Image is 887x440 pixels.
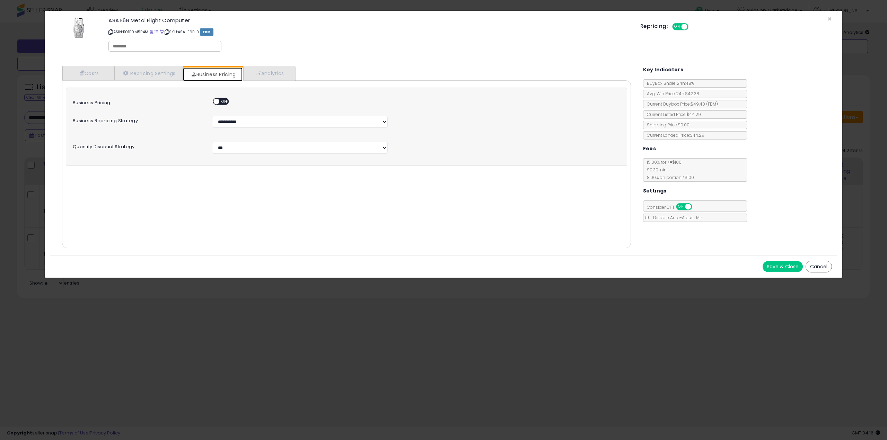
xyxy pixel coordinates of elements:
span: OFF [687,24,699,30]
h5: Key Indicators [643,65,684,74]
p: ASIN: B01B0M5P4M | SKU: ASA-E6B-B [108,26,630,37]
span: Disable Auto-Adjust Min [650,215,703,221]
h5: Repricing: [640,24,668,29]
img: 510tpcjfdML._SL60_.jpg [69,18,90,38]
span: OFF [219,99,230,105]
span: ON [677,204,685,210]
label: Business Repricing Strategy [68,116,207,123]
a: Your listing only [160,29,164,35]
a: Business Pricing [183,68,243,81]
span: OFF [691,204,702,210]
span: × [827,14,832,24]
a: All offer listings [155,29,158,35]
span: Avg. Win Price 24h: $42.38 [643,91,699,97]
span: Consider CPT: [643,204,701,210]
h3: ASA E6B Metal Flight Computer [108,18,630,23]
button: Save & Close [763,261,803,272]
span: FBM [200,28,214,36]
span: Current Landed Price: $44.29 [643,132,704,138]
button: Cancel [806,261,832,272]
span: Current Buybox Price: [643,101,718,107]
span: 8.00 % on portion > $100 [643,174,694,180]
a: BuyBox page [150,29,153,35]
span: BuyBox Share 24h: 48% [643,80,694,86]
span: ON [673,24,682,30]
span: Shipping Price: $0.00 [643,122,690,128]
h5: Settings [643,187,667,195]
a: Costs [62,66,114,80]
span: Current Listed Price: $44.29 [643,111,701,117]
a: Analytics [243,66,295,80]
span: ( FBM ) [706,101,718,107]
span: $49.40 [691,101,718,107]
label: Business Pricing [68,98,207,105]
span: $0.30 min [643,167,667,173]
span: 15.00 % for <= $100 [643,159,694,180]
h5: Fees [643,144,656,153]
label: Quantity Discount Strategy [68,142,207,149]
a: Repricing Settings [114,66,183,80]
